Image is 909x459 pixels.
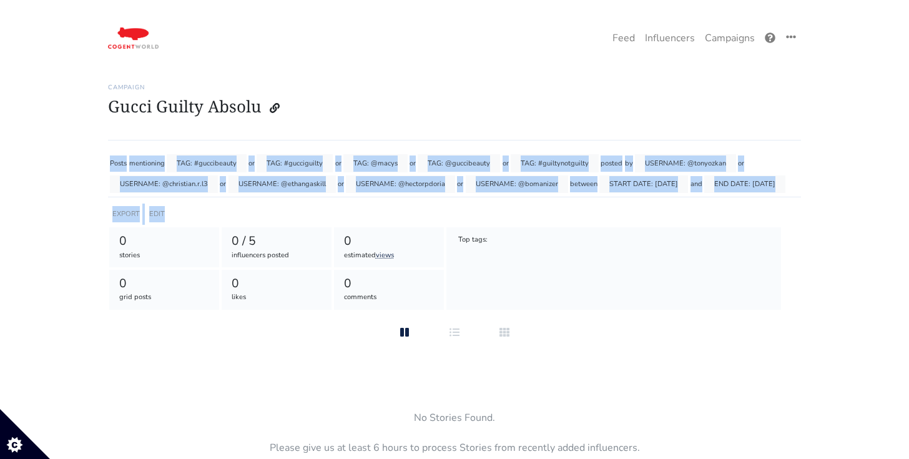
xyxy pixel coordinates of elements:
[344,232,435,250] div: 0
[167,154,247,172] div: TAG: #guccibeauty
[503,154,509,172] div: or
[343,154,408,172] div: TAG: @macys
[119,275,210,293] div: 0
[601,154,622,172] div: posted
[700,26,760,51] a: Campaigns
[338,175,344,194] div: or
[418,154,500,172] div: TAG: @guccibeauty
[640,26,700,51] a: Influencers
[248,154,255,172] div: or
[570,175,597,194] div: between
[344,292,435,303] div: comments
[346,175,455,194] div: USERNAME: @hectorpdoria
[607,26,640,51] a: Feed
[232,292,322,303] div: likes
[110,154,127,172] div: Posts
[690,175,702,194] div: and
[457,234,488,246] div: Top tags:
[119,232,210,250] div: 0
[376,250,394,260] a: views
[108,96,801,120] h1: Gucci Guilty Absolu
[119,250,210,261] div: stories
[410,154,416,172] div: or
[129,154,165,172] div: mentioning
[149,209,165,219] a: EDIT
[511,154,599,172] div: TAG: #guiltynotguilty
[257,154,333,172] div: TAG: #gucciguilty
[232,275,322,293] div: 0
[625,154,633,172] div: by
[635,154,736,172] div: USERNAME: @tonyozkan
[108,27,159,49] img: 17:05:07_1642525507
[232,232,322,250] div: 0 / 5
[344,275,435,293] div: 0
[220,175,226,194] div: or
[228,175,336,194] div: USERNAME: @ethangaskill
[599,175,688,194] div: START DATE: [DATE]
[738,154,744,172] div: or
[457,175,463,194] div: or
[232,250,322,261] div: influencers posted
[344,250,435,261] div: estimated
[704,175,785,194] div: END DATE: [DATE]
[112,209,140,219] a: EXPORT
[110,175,218,194] div: USERNAME: @christian.r.l3
[335,154,341,172] div: or
[466,175,568,194] div: USERNAME: @bomanizer
[119,292,210,303] div: grid posts
[108,84,801,91] h6: Campaign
